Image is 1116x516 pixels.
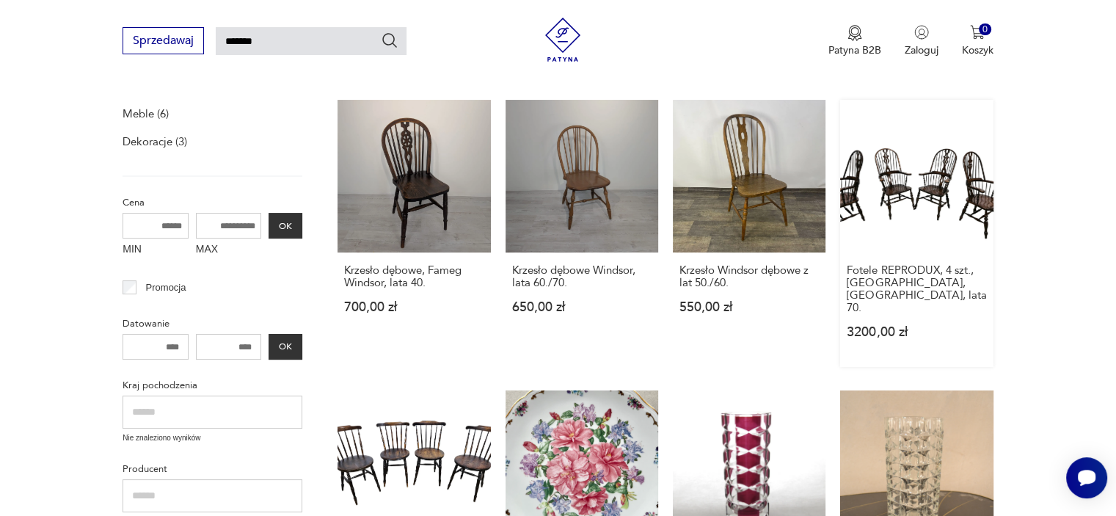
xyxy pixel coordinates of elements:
[123,103,169,124] a: Meble (6)
[905,25,938,57] button: Zaloguj
[123,239,189,262] label: MIN
[840,100,993,367] a: Fotele REPRODUX, 4 szt., Windsor, Anglia, lata 70.Fotele REPRODUX, 4 szt., [GEOGRAPHIC_DATA], [GE...
[269,334,302,360] button: OK
[970,25,985,40] img: Ikona koszyka
[196,239,262,262] label: MAX
[123,377,302,393] p: Kraj pochodzenia
[506,100,658,367] a: Krzesło dębowe Windsor, lata 60./70.Krzesło dębowe Windsor, lata 60./70.650,00 zł
[123,131,187,152] a: Dekoracje (3)
[914,25,929,40] img: Ikonka użytkownika
[679,264,819,289] h3: Krzesło Windsor dębowe z lat 50./60.
[962,25,993,57] button: 0Koszyk
[344,301,484,313] p: 700,00 zł
[123,27,204,54] button: Sprzedawaj
[123,461,302,477] p: Producent
[146,280,186,296] p: Promocja
[123,37,204,47] a: Sprzedawaj
[1066,457,1107,498] iframe: Smartsupp widget button
[123,195,302,211] p: Cena
[847,264,986,314] h3: Fotele REPRODUX, 4 szt., [GEOGRAPHIC_DATA], [GEOGRAPHIC_DATA], lata 70.
[123,432,302,444] p: Nie znaleziono wyników
[541,18,585,62] img: Patyna - sklep z meblami i dekoracjami vintage
[962,43,993,57] p: Koszyk
[828,25,881,57] a: Ikona medaluPatyna B2B
[512,264,652,289] h3: Krzesło dębowe Windsor, lata 60./70.
[905,43,938,57] p: Zaloguj
[673,100,825,367] a: Krzesło Windsor dębowe z lat 50./60.Krzesło Windsor dębowe z lat 50./60.550,00 zł
[979,23,991,36] div: 0
[828,25,881,57] button: Patyna B2B
[123,316,302,332] p: Datowanie
[828,43,881,57] p: Patyna B2B
[269,213,302,239] button: OK
[847,326,986,338] p: 3200,00 zł
[847,25,862,41] img: Ikona medalu
[679,301,819,313] p: 550,00 zł
[344,264,484,289] h3: Krzesło dębowe, Fameg Windsor, lata 40.
[381,32,398,49] button: Szukaj
[338,100,490,367] a: Krzesło dębowe, Fameg Windsor, lata 40.Krzesło dębowe, Fameg Windsor, lata 40.700,00 zł
[512,301,652,313] p: 650,00 zł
